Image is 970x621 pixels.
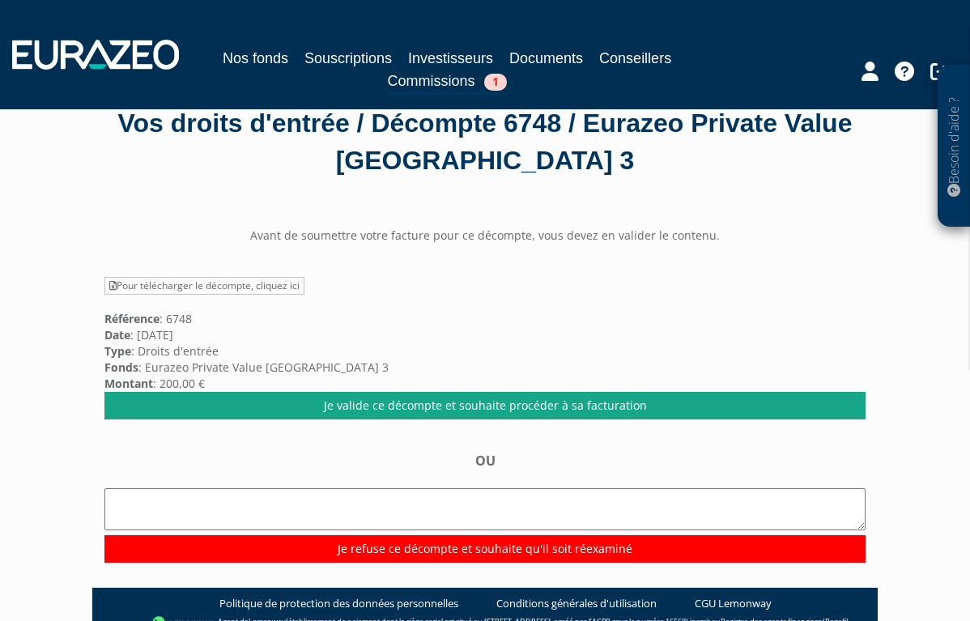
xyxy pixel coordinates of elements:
[104,452,866,563] div: OU
[945,74,964,219] p: Besoin d'aide ?
[304,47,392,70] a: Souscriptions
[408,47,493,70] a: Investisseurs
[104,392,866,419] a: Je valide ce décompte et souhaite procéder à sa facturation
[223,47,288,70] a: Nos fonds
[104,277,304,295] a: Pour télécharger le décompte, cliquez ici
[104,376,153,391] strong: Montant
[484,74,507,91] span: 1
[104,535,866,563] input: Je refuse ce décompte et souhaite qu'il soit réexaminé
[104,343,131,359] strong: Type
[104,311,160,326] strong: Référence
[104,327,130,342] strong: Date
[104,359,138,375] strong: Fonds
[388,70,507,95] a: Commissions1
[92,228,878,244] center: Avant de soumettre votre facture pour ce décompte, vous devez en valider le contenu.
[509,47,583,70] a: Documents
[92,276,878,391] div: : 6748 : [DATE] : Droits d'entrée : Eurazeo Private Value [GEOGRAPHIC_DATA] 3 : 200,00 €
[104,105,866,179] div: Vos droits d'entrée / Décompte 6748 / Eurazeo Private Value [GEOGRAPHIC_DATA] 3
[12,40,179,69] img: 1732889491-logotype_eurazeo_blanc_rvb.png
[219,596,458,611] a: Politique de protection des données personnelles
[599,47,671,70] a: Conseillers
[496,596,657,611] a: Conditions générales d'utilisation
[695,596,772,611] a: CGU Lemonway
